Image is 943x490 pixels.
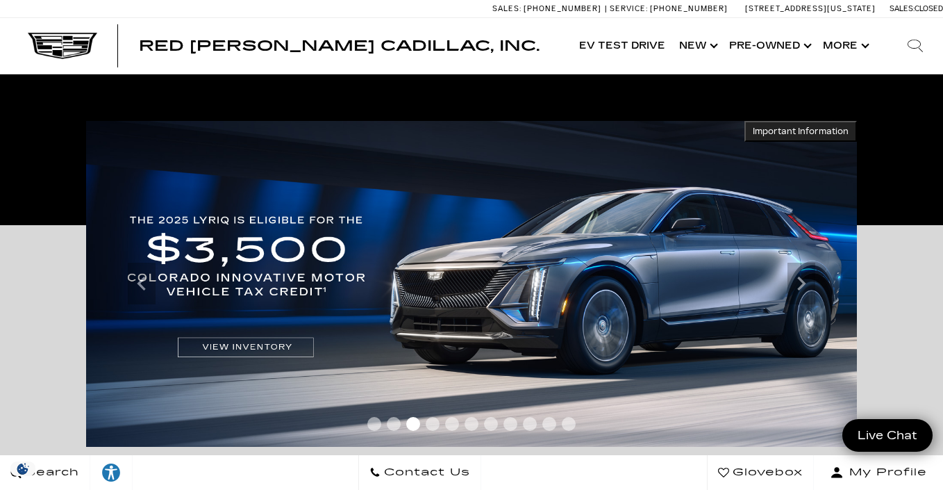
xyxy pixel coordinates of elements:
span: Red [PERSON_NAME] Cadillac, Inc. [139,38,540,54]
span: Go to slide 1 [367,417,381,431]
span: Service: [610,4,648,13]
img: Cadillac Dark Logo with Cadillac White Text [28,33,97,59]
img: Opt-Out Icon [7,462,39,476]
a: [STREET_ADDRESS][US_STATE] [745,4,876,13]
section: Click to Open Cookie Consent Modal [7,462,39,476]
button: Open user profile menu [814,455,943,490]
span: Sales: [890,4,915,13]
span: Live Chat [851,427,924,443]
span: Closed [915,4,943,13]
div: Next [787,263,815,304]
span: Glovebox [729,463,803,482]
a: Pre-Owned [722,18,816,74]
span: Important Information [753,126,849,137]
span: [PHONE_NUMBER] [650,4,728,13]
span: Go to slide 9 [523,417,537,431]
span: Go to slide 4 [426,417,440,431]
a: Live Chat [842,419,933,452]
a: Service: [PHONE_NUMBER] [605,5,731,13]
span: Go to slide 8 [503,417,517,431]
span: Go to slide 2 [387,417,401,431]
div: Previous [128,263,156,304]
span: Go to slide 5 [445,417,459,431]
span: Contact Us [381,463,470,482]
span: Go to slide 10 [542,417,556,431]
button: More [816,18,874,74]
span: My Profile [844,463,927,482]
span: Go to slide 3 [406,417,420,431]
img: THE 2025 LYRIQ IS ELIGIBLE FOR THE $3,500 COLORADO INNOVATIVE MOTOR VEHICLE TAX CREDIT [86,121,857,447]
a: Red [PERSON_NAME] Cadillac, Inc. [139,39,540,53]
span: Sales: [492,4,521,13]
a: Glovebox [707,455,814,490]
a: New [672,18,722,74]
button: Important Information [744,121,857,142]
a: Explore your accessibility options [90,455,133,490]
a: Sales: [PHONE_NUMBER] [492,5,605,13]
a: Contact Us [358,455,481,490]
a: EV Test Drive [572,18,672,74]
span: Search [22,463,79,482]
div: Explore your accessibility options [90,462,132,483]
span: [PHONE_NUMBER] [524,4,601,13]
span: Go to slide 11 [562,417,576,431]
span: Go to slide 6 [465,417,478,431]
span: Go to slide 7 [484,417,498,431]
